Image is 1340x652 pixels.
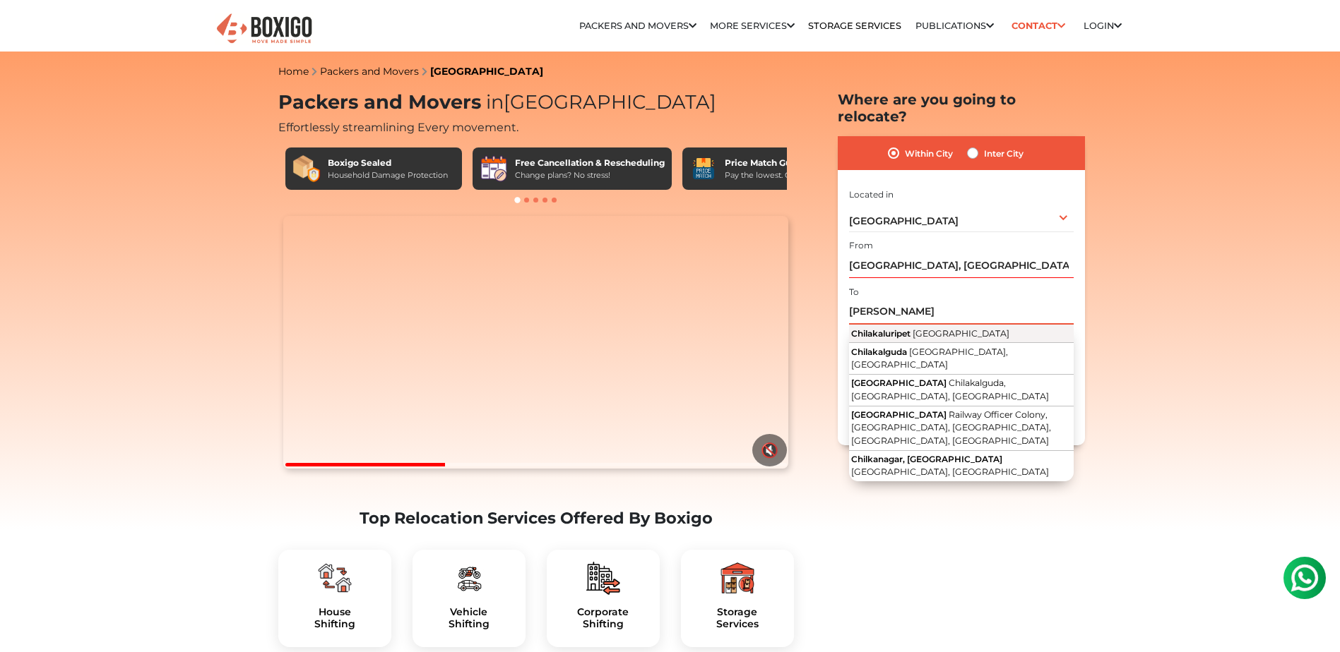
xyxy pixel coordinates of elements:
span: Chilkanagar, [GEOGRAPHIC_DATA] [851,454,1002,464]
span: Chilakaluripet [851,328,911,339]
div: Household Damage Protection [328,169,448,181]
button: Chilkanagar, [GEOGRAPHIC_DATA] [GEOGRAPHIC_DATA], [GEOGRAPHIC_DATA] [849,451,1074,481]
a: [GEOGRAPHIC_DATA] [430,65,543,78]
span: [GEOGRAPHIC_DATA] [481,90,716,114]
a: CorporateShifting [558,606,648,630]
a: Home [278,65,309,78]
a: Packers and Movers [579,20,696,31]
div: Free Cancellation & Rescheduling [515,157,665,169]
span: in [486,90,504,114]
button: Chilakalguda [GEOGRAPHIC_DATA], [GEOGRAPHIC_DATA] [849,343,1074,375]
div: Price Match Guarantee [725,157,832,169]
img: Boxigo [215,12,314,47]
img: boxigo_packers_and_movers_plan [586,561,620,595]
span: [GEOGRAPHIC_DATA] [851,378,947,388]
img: Price Match Guarantee [689,155,718,183]
a: VehicleShifting [424,606,514,630]
div: Change plans? No stress! [515,169,665,181]
label: Located in [849,188,894,201]
span: Railway Officer Colony, [GEOGRAPHIC_DATA], [GEOGRAPHIC_DATA], [GEOGRAPHIC_DATA], [GEOGRAPHIC_DATA] [851,409,1051,446]
span: [GEOGRAPHIC_DATA], [GEOGRAPHIC_DATA] [851,466,1049,477]
a: Publications [915,20,994,31]
a: Login [1084,20,1122,31]
a: StorageServices [692,606,783,630]
h2: Top Relocation Services Offered By Boxigo [278,509,794,528]
button: 🔇 [752,434,787,466]
video: Your browser does not support the video tag. [283,216,788,469]
span: Effortlessly streamlining Every movement. [278,121,518,134]
input: Select Building or Nearest Landmark [849,253,1074,278]
h5: Corporate Shifting [558,606,648,630]
img: whatsapp-icon.svg [14,14,42,42]
span: [GEOGRAPHIC_DATA] [913,328,1009,339]
h5: House Shifting [290,606,380,630]
img: boxigo_packers_and_movers_plan [452,561,486,595]
label: To [849,286,859,298]
span: [GEOGRAPHIC_DATA] [849,215,959,227]
h2: Where are you going to relocate? [838,91,1085,125]
img: boxigo_packers_and_movers_plan [318,561,352,595]
div: Boxigo Sealed [328,157,448,169]
a: HouseShifting [290,606,380,630]
label: From [849,239,873,252]
input: Select Building or Nearest Landmark [849,300,1074,325]
span: Chilakalguda [851,346,907,357]
h1: Packers and Movers [278,91,794,114]
label: Within City [905,145,953,162]
label: Inter City [984,145,1024,162]
span: Chilakalguda, [GEOGRAPHIC_DATA], [GEOGRAPHIC_DATA] [851,378,1049,402]
a: Contact [1007,15,1070,37]
a: Storage Services [808,20,901,31]
img: Free Cancellation & Rescheduling [480,155,508,183]
div: Pay the lowest. Guaranteed! [725,169,832,181]
img: boxigo_packers_and_movers_plan [721,561,754,595]
button: [GEOGRAPHIC_DATA] Railway Officer Colony, [GEOGRAPHIC_DATA], [GEOGRAPHIC_DATA], [GEOGRAPHIC_DATA]... [849,406,1074,451]
h5: Storage Services [692,606,783,630]
span: [GEOGRAPHIC_DATA] [851,409,947,420]
button: [GEOGRAPHIC_DATA] Chilakalguda, [GEOGRAPHIC_DATA], [GEOGRAPHIC_DATA] [849,375,1074,406]
a: Packers and Movers [320,65,419,78]
img: Boxigo Sealed [292,155,321,183]
h5: Vehicle Shifting [424,606,514,630]
button: Chilakaluripet [GEOGRAPHIC_DATA] [849,325,1074,343]
a: More services [710,20,795,31]
span: [GEOGRAPHIC_DATA], [GEOGRAPHIC_DATA] [851,346,1008,370]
